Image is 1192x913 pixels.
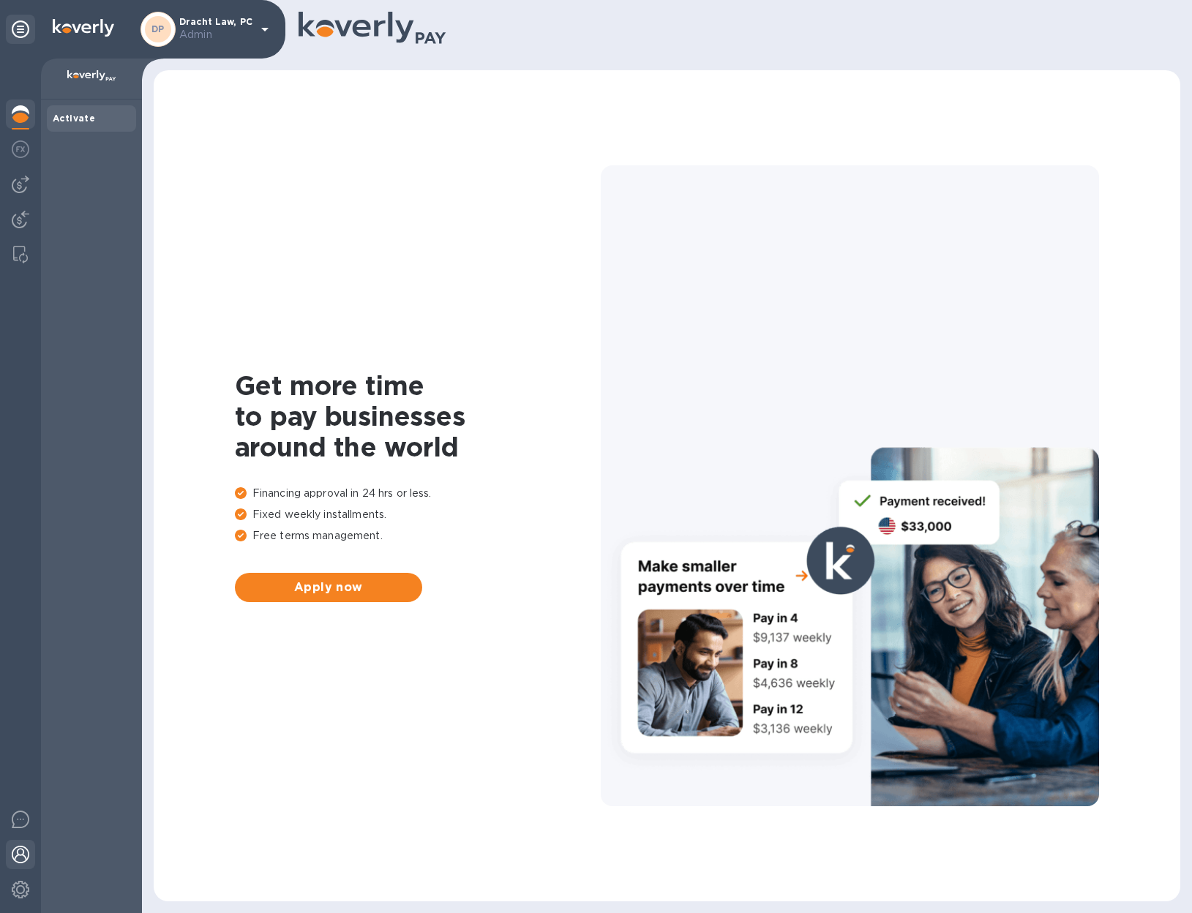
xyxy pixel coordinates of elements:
p: Financing approval in 24 hrs or less. [235,486,601,501]
img: Logo [53,19,114,37]
div: Unpin categories [6,15,35,44]
p: Free terms management. [235,528,601,544]
button: Apply now [235,573,422,602]
p: Dracht Law, PC [179,17,252,42]
p: Fixed weekly installments. [235,507,601,522]
b: Activate [53,113,95,124]
h1: Get more time to pay businesses around the world [235,370,601,462]
span: Apply now [247,579,411,596]
img: Foreign exchange [12,140,29,158]
p: Admin [179,27,252,42]
b: DP [151,23,165,34]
